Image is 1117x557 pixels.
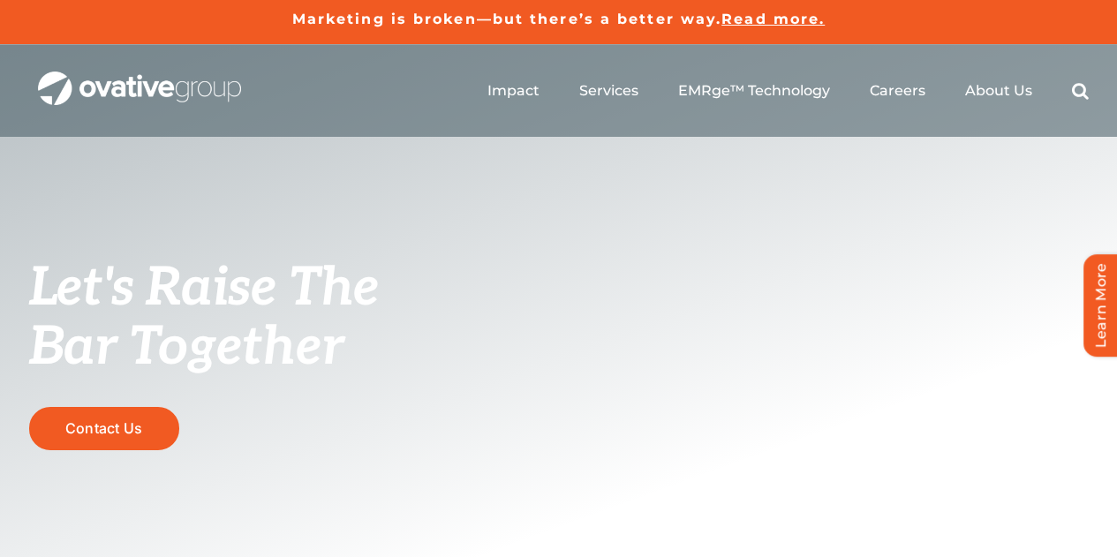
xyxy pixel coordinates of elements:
[29,316,343,380] span: Bar Together
[678,82,830,100] a: EMRge™ Technology
[870,82,925,100] a: Careers
[965,82,1032,100] a: About Us
[487,63,1089,119] nav: Menu
[292,11,722,27] a: Marketing is broken—but there’s a better way.
[38,70,241,87] a: OG_Full_horizontal_WHT
[65,420,142,437] span: Contact Us
[579,82,638,100] a: Services
[29,407,179,450] a: Contact Us
[721,11,825,27] a: Read more.
[1072,82,1089,100] a: Search
[487,82,540,100] a: Impact
[29,257,380,320] span: Let's Raise The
